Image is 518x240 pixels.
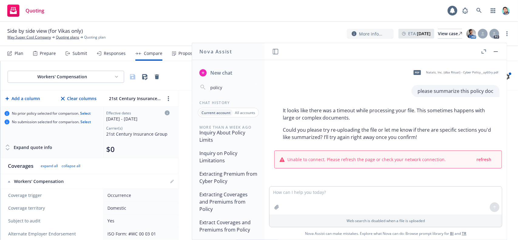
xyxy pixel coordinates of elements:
span: Coverage trigger [8,192,97,198]
a: View case [438,29,462,39]
div: [DATE] - [DATE] [106,116,170,122]
div: Plan [15,51,23,56]
input: Search chats [209,83,257,92]
button: Workers' Compensation [8,71,124,83]
button: collapse all [62,164,80,168]
p: Could you please try re-uploading the file or let me know if there are specific sections you'd li... [283,126,493,141]
button: Clear columns [60,93,98,105]
img: photo [466,29,476,39]
button: expand all [41,164,58,168]
div: More than a week ago [192,125,265,130]
span: Side by side view (for Vikas only) [7,27,83,35]
button: Inquiry on Policy Limitations [197,148,260,166]
a: more [165,95,172,102]
a: TR [462,231,466,236]
div: Coverages [8,162,33,170]
span: Alternate Employer Endorsement [8,231,76,237]
div: Effective dates [106,110,170,116]
span: Nova Assist can make mistakes. Explore what Nova can do: Browse prompt library for and [305,227,466,240]
p: Web search is disabled when a file is uploaded [273,218,498,223]
button: Expand quote info [5,141,52,154]
span: Natals, Inc. (dba Ritual) - Cyber Policy__uy60ry.pdf [426,70,498,74]
h1: Nova Assist [199,48,232,55]
button: More info... [347,29,394,39]
a: Search [473,5,485,17]
div: Domestic [107,205,172,211]
button: Inquiry About Policy Limits [197,127,260,145]
button: $0 [106,144,115,154]
a: Switch app [487,5,499,17]
p: please summarize this policy doc [418,87,493,95]
a: Quoting [5,2,47,19]
div: Compare [144,51,162,56]
span: New chat [209,69,232,76]
a: editPencil [168,178,176,185]
span: Quoting [25,8,44,13]
span: Subject to audit [8,218,97,224]
p: Current account [201,110,231,115]
div: Responses [104,51,126,56]
div: View case [438,29,462,38]
span: No prior policy selected for comparison. [12,111,91,116]
div: Workers' Compensation [8,178,98,184]
a: Report a Bug [459,5,471,17]
div: Chat History [192,100,265,105]
input: 21st Century Insurance Group [107,94,162,103]
div: Carrier(s) [106,126,170,131]
span: refresh [476,157,491,162]
button: refresh [476,156,492,163]
a: more [503,30,511,37]
p: It looks like there was a timeout while processing your file. This sometimes happens with large o... [283,107,493,121]
div: Propose [178,51,195,56]
span: ETA : [408,30,431,37]
div: Prepare [40,51,56,56]
button: New chat [197,67,260,78]
button: Extracting Premium from Cyber Policy [197,168,260,187]
div: Submit [73,51,87,56]
a: Way Super Cool Company [7,35,51,40]
span: Quoting plan [84,35,106,40]
div: ISO Form: #WC 00 03 01 [107,231,172,237]
span: Unable to connect. Please refresh the page or check your network connection. [287,156,446,163]
a: Quoting plans [56,35,79,40]
span: More info... [359,31,382,37]
strong: [DATE] [417,31,431,36]
div: Workers' Compensation [13,74,112,80]
a: BI [450,231,454,236]
img: photo [501,6,511,15]
div: Total premium (click to edit billing info) [106,144,170,154]
div: pdfNatals, Inc. (dba Ritual) - Cyber Policy__uy60ry.pdf [410,65,499,80]
button: Add a column [4,93,41,105]
div: Yes [107,218,172,224]
div: Occurrence [107,192,172,198]
button: Extracting Coverages and Premiums from Policy [197,189,260,215]
div: 21st Century Insurance Group [106,131,170,137]
p: All accounts [235,110,255,115]
span: Coverage territory [8,205,97,211]
span: No submission selected for comparison. [12,120,91,124]
span: pdf [414,70,421,75]
div: Click to edit column carrier quote details [106,110,170,122]
button: Extract Coverages and Premiums from Policy [197,217,260,235]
